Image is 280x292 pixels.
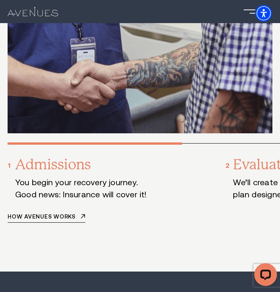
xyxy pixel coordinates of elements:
div: Accessibility Menu [255,5,272,22]
a: How Avenues works [8,213,85,223]
div: / [8,144,225,201]
h3: Admissions [15,157,218,172]
iframe: LiveChat chat widget [248,260,280,292]
p: You begin your recovery journey. Good news: Insurance will cover it! [15,176,188,201]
